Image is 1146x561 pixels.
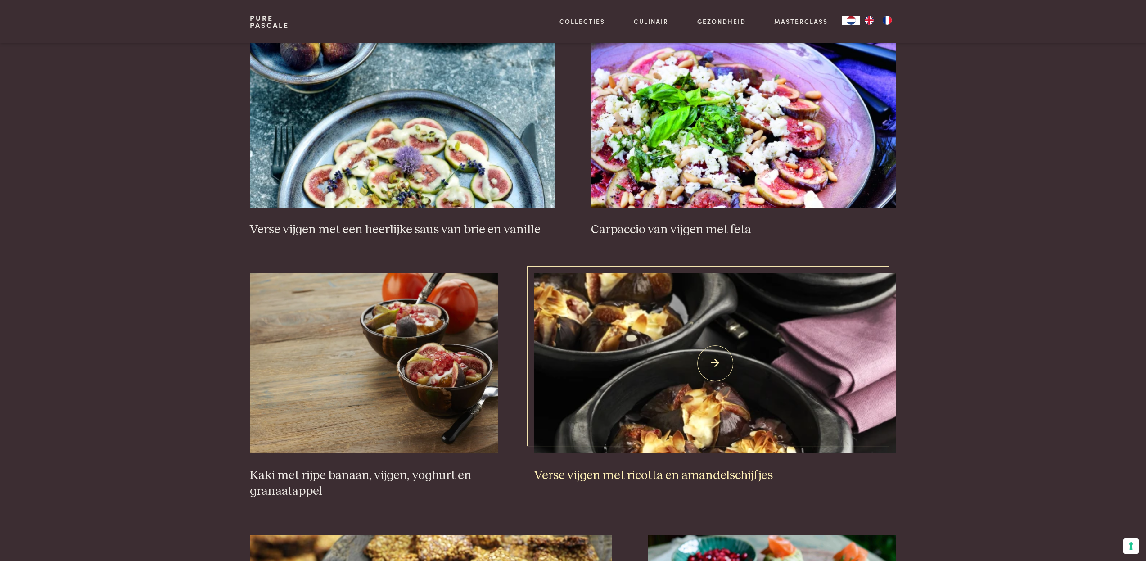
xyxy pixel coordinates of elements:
a: Kaki met rijpe banaan, vijgen, yoghurt en granaatappel Kaki met rijpe banaan, vijgen, yoghurt en ... [250,273,498,499]
img: Carpaccio van vijgen met feta [591,27,896,208]
a: EN [860,16,878,25]
a: Gezondheid [697,17,746,26]
a: FR [878,16,896,25]
aside: Language selected: Nederlands [842,16,896,25]
h3: Verse vijgen met ricotta en amandelschijfjes [534,468,897,484]
h3: Kaki met rijpe banaan, vijgen, yoghurt en granaatappel [250,468,498,499]
a: Masterclass [774,17,828,26]
a: Verse vijgen met ricotta en amandelschijfjes Verse vijgen met ricotta en amandelschijfjes [534,273,897,483]
img: Verse vijgen met een heerlijke saus van brie en vanille [250,27,555,208]
img: Verse vijgen met ricotta en amandelschijfjes [534,273,897,453]
a: PurePascale [250,14,289,29]
h3: Verse vijgen met een heerlijke saus van brie en vanille [250,222,555,238]
h3: Carpaccio van vijgen met feta [591,222,896,238]
div: Language [842,16,860,25]
a: NL [842,16,860,25]
ul: Language list [860,16,896,25]
button: Uw voorkeuren voor toestemming voor trackingtechnologieën [1123,538,1139,554]
a: Culinair [634,17,668,26]
a: Collecties [559,17,605,26]
img: Kaki met rijpe banaan, vijgen, yoghurt en granaatappel [250,273,498,453]
a: Verse vijgen met een heerlijke saus van brie en vanille Verse vijgen met een heerlijke saus van b... [250,27,555,237]
a: Carpaccio van vijgen met feta Carpaccio van vijgen met feta [591,27,896,237]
